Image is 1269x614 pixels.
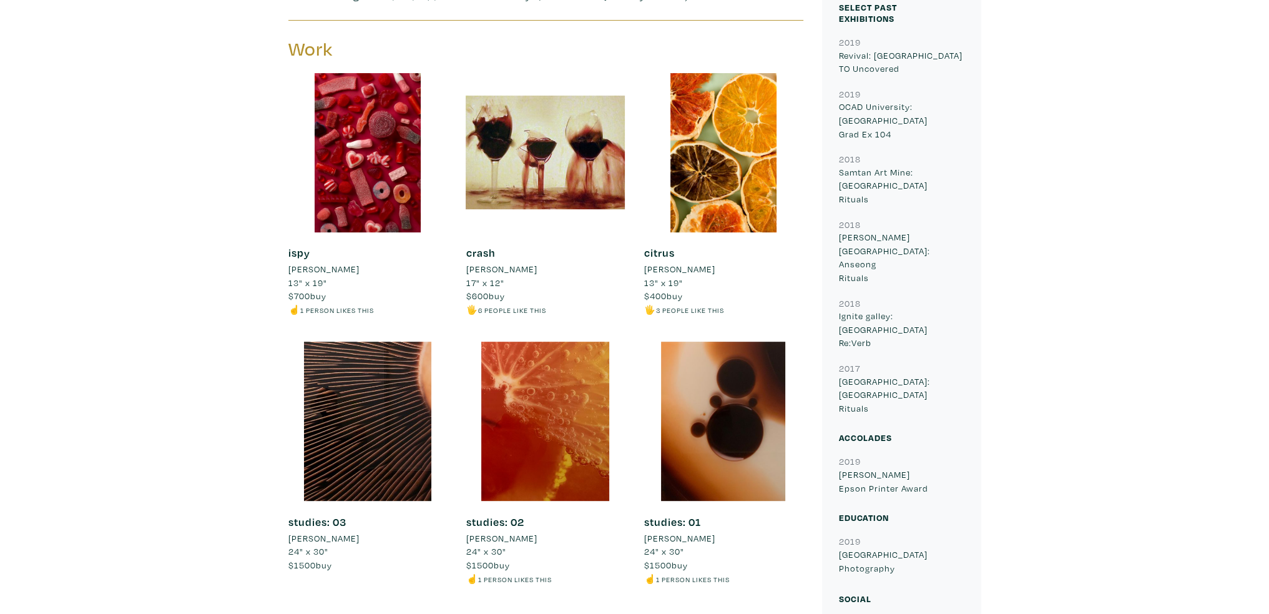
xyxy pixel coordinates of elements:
[466,262,537,276] li: [PERSON_NAME]
[644,572,803,586] li: ☝️
[655,305,723,315] small: 3 people like this
[839,100,964,141] p: OCAD University: [GEOGRAPHIC_DATA] Grad Ex 104
[644,290,666,302] span: $400
[839,512,889,523] small: Education
[644,277,682,289] span: 13" x 19"
[839,153,861,165] small: 2018
[466,303,625,317] li: 🖐️
[839,230,964,284] p: [PERSON_NAME][GEOGRAPHIC_DATA]: Anseong Rituals
[644,245,674,260] a: citrus
[288,532,448,545] a: [PERSON_NAME]
[466,532,537,545] li: [PERSON_NAME]
[644,559,671,571] span: $1500
[839,49,964,76] p: Revival: [GEOGRAPHIC_DATA] TO Uncovered
[644,262,803,276] a: [PERSON_NAME]
[288,290,310,302] span: $700
[288,262,448,276] a: [PERSON_NAME]
[839,375,964,415] p: [GEOGRAPHIC_DATA]: [GEOGRAPHIC_DATA] Rituals
[466,532,625,545] a: [PERSON_NAME]
[466,245,495,260] a: crash
[466,545,506,557] span: 24" x 30"
[466,559,509,571] span: buy
[644,290,682,302] span: buy
[839,88,861,100] small: 2019
[839,593,871,605] small: Social
[839,455,861,467] small: 2019
[466,290,504,302] span: buy
[288,245,310,260] a: ispy
[839,219,861,230] small: 2018
[644,262,715,276] li: [PERSON_NAME]
[839,548,964,575] p: [GEOGRAPHIC_DATA] Photography
[288,262,360,276] li: [PERSON_NAME]
[300,305,374,315] small: 1 person likes this
[288,545,328,557] span: 24" x 30"
[466,290,488,302] span: $600
[839,362,860,374] small: 2017
[839,432,892,443] small: Accolades
[466,559,493,571] span: $1500
[839,297,861,309] small: 2018
[288,559,332,571] span: buy
[478,305,546,315] small: 6 people like this
[644,545,683,557] span: 24" x 30"
[466,572,625,586] li: ☝️
[288,277,327,289] span: 13" x 19"
[288,532,360,545] li: [PERSON_NAME]
[839,468,964,495] p: [PERSON_NAME] Epson Printer Award
[839,309,964,350] p: Ignite galley: [GEOGRAPHIC_DATA] Re:Verb
[466,262,625,276] a: [PERSON_NAME]
[288,303,448,317] li: ☝️
[288,515,346,529] a: studies: 03
[644,532,803,545] a: [PERSON_NAME]
[644,559,687,571] span: buy
[466,515,524,529] a: studies: 02
[288,559,316,571] span: $1500
[478,575,551,584] small: 1 person likes this
[839,166,964,206] p: Samtan Art Mine: [GEOGRAPHIC_DATA] Rituals
[466,277,504,289] span: 17" x 12"
[655,575,729,584] small: 1 person likes this
[839,36,861,48] small: 2019
[644,303,803,317] li: 🖐️
[288,290,326,302] span: buy
[839,535,861,547] small: 2019
[644,532,715,545] li: [PERSON_NAME]
[288,37,537,61] h3: Work
[644,515,700,529] a: studies: 01
[839,1,897,24] small: Select Past Exhibitions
